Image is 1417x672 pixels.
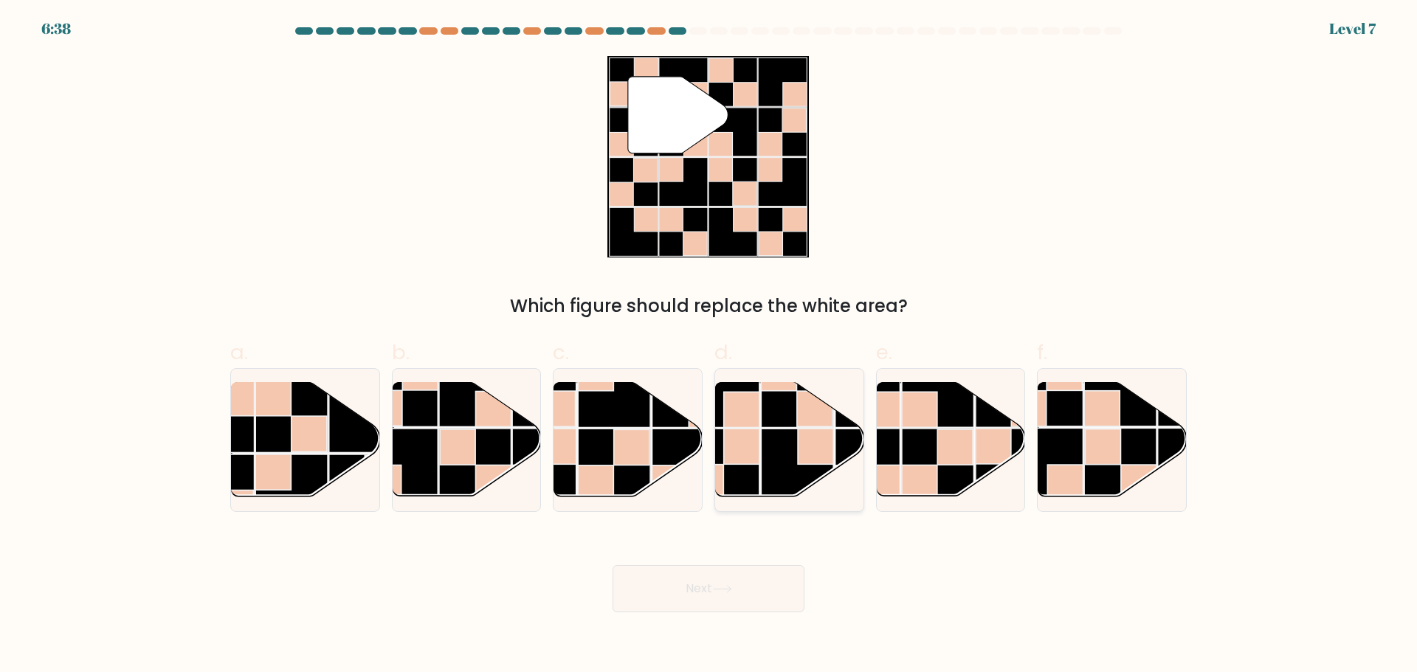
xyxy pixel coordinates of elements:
span: e. [876,338,892,367]
button: Next [613,565,804,612]
span: d. [714,338,732,367]
div: Which figure should replace the white area? [239,293,1178,319]
span: f. [1037,338,1047,367]
g: " [628,77,728,153]
div: Level 7 [1329,18,1376,40]
div: 6:38 [41,18,71,40]
span: c. [553,338,569,367]
span: b. [392,338,410,367]
span: a. [230,338,248,367]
